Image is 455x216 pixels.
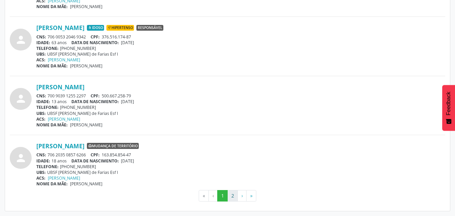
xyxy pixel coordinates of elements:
[36,24,85,31] a: [PERSON_NAME]
[15,93,27,105] i: person
[36,104,59,110] span: TELEFONE:
[48,175,80,181] a: [PERSON_NAME]
[121,99,134,104] span: [DATE]
[102,93,131,99] span: 500.667.258-79
[70,122,102,128] span: [PERSON_NAME]
[36,169,445,175] div: UBSF [PERSON_NAME] de Farias Esf I
[91,34,100,40] span: CPF:
[36,181,68,187] span: NOME DA MÃE:
[36,45,445,51] div: [PHONE_NUMBER]
[10,190,445,202] ul: Pagination
[36,99,445,104] div: 13 anos
[36,116,45,122] span: ACS:
[136,25,163,31] span: Responsável
[102,152,131,158] span: 163.854.854-47
[36,111,46,116] span: UBS:
[70,4,102,9] span: [PERSON_NAME]
[36,83,85,91] a: [PERSON_NAME]
[36,93,46,99] span: CNS:
[36,40,50,45] span: IDADE:
[227,190,238,202] button: Go to page 2
[36,34,46,40] span: CNS:
[237,190,247,202] button: Go to next page
[71,99,119,104] span: DATA DE NASCIMENTO:
[36,45,59,51] span: TELEFONE:
[91,93,100,99] span: CPF:
[36,4,68,9] span: NOME DA MÃE:
[36,175,45,181] span: ACS:
[446,92,452,115] span: Feedback
[36,111,445,116] div: UBSF [PERSON_NAME] de Farias Esf I
[36,51,445,57] div: UBSF [PERSON_NAME] de Farias Esf I
[102,34,131,40] span: 376.516.174-87
[70,63,102,69] span: [PERSON_NAME]
[246,190,256,202] button: Go to last page
[15,152,27,164] i: person
[36,57,45,63] span: ACS:
[36,158,445,164] div: 18 anos
[36,99,50,104] span: IDADE:
[71,40,119,45] span: DATA DE NASCIMENTO:
[36,152,445,158] div: 706 2035 0857 6266
[36,169,46,175] span: UBS:
[36,34,445,40] div: 706 0053 2046 9342
[121,40,134,45] span: [DATE]
[36,122,68,128] span: NOME DA MÃE:
[442,85,455,131] button: Feedback - Mostrar pesquisa
[36,152,46,158] span: CNS:
[48,57,80,63] a: [PERSON_NAME]
[70,181,102,187] span: [PERSON_NAME]
[36,63,68,69] span: NOME DA MÃE:
[36,158,50,164] span: IDADE:
[91,152,100,158] span: CPF:
[48,116,80,122] a: [PERSON_NAME]
[36,93,445,99] div: 700 9039 1255 2297
[87,143,139,149] span: Mudança de território
[106,25,134,31] span: Hipertenso
[217,190,228,202] button: Go to page 1
[87,25,104,31] span: Idoso
[36,51,46,57] span: UBS:
[71,158,119,164] span: DATA DE NASCIMENTO:
[36,164,445,169] div: [PHONE_NUMBER]
[36,164,59,169] span: TELEFONE:
[36,104,445,110] div: [PHONE_NUMBER]
[36,142,85,150] a: [PERSON_NAME]
[15,34,27,46] i: person
[36,40,445,45] div: 63 anos
[121,158,134,164] span: [DATE]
